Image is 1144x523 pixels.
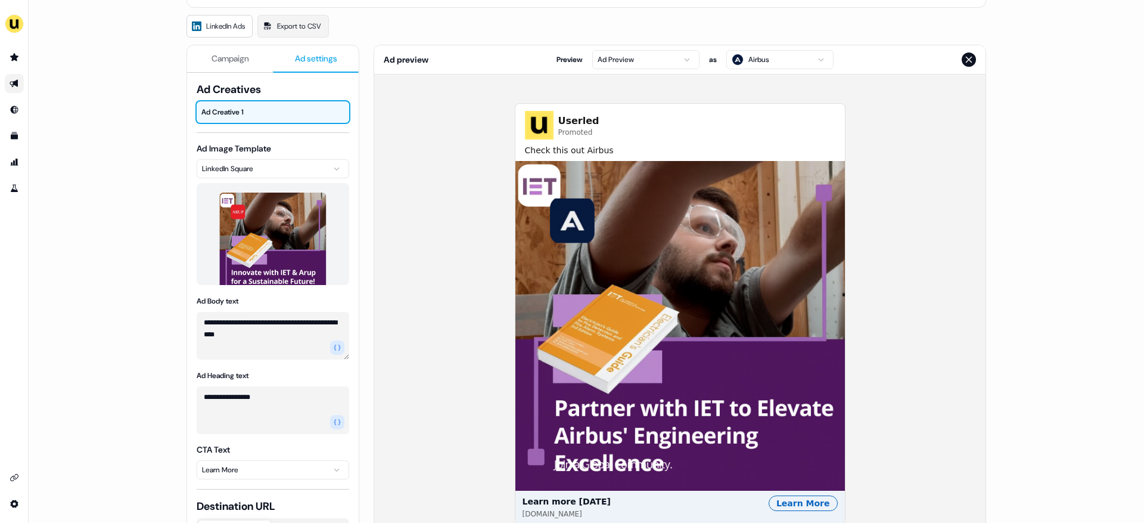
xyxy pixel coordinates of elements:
[186,15,253,38] a: LinkedIn Ads
[557,54,583,66] span: Preview
[525,144,835,156] span: Check this out Airbus
[5,100,24,119] a: Go to Inbound
[197,499,349,513] span: Destination URL
[197,444,230,455] label: CTA Text
[962,52,976,67] button: Close preview
[197,82,349,97] span: Ad Creatives
[5,48,24,67] a: Go to prospects
[523,510,582,519] span: [DOMAIN_NAME]
[5,74,24,93] a: Go to outbound experience
[5,126,24,146] a: Go to templates
[197,143,271,154] label: Ad Image Template
[212,52,249,64] span: Campaign
[277,20,321,32] span: Export to CSV
[201,106,344,118] span: Ad Creative 1
[295,52,337,64] span: Ad settings
[558,114,599,128] span: Userled
[384,54,428,66] span: Ad preview
[257,15,329,38] a: Export to CSV
[197,371,248,380] label: Ad Heading text
[709,54,717,66] span: as
[558,128,599,137] span: Promoted
[523,496,611,507] span: Learn more [DATE]
[769,496,838,511] div: Learn More
[206,20,245,32] span: LinkedIn Ads
[5,468,24,487] a: Go to integrations
[5,179,24,198] a: Go to experiments
[197,296,238,306] label: Ad Body text
[5,153,24,172] a: Go to attribution
[5,494,24,513] a: Go to integrations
